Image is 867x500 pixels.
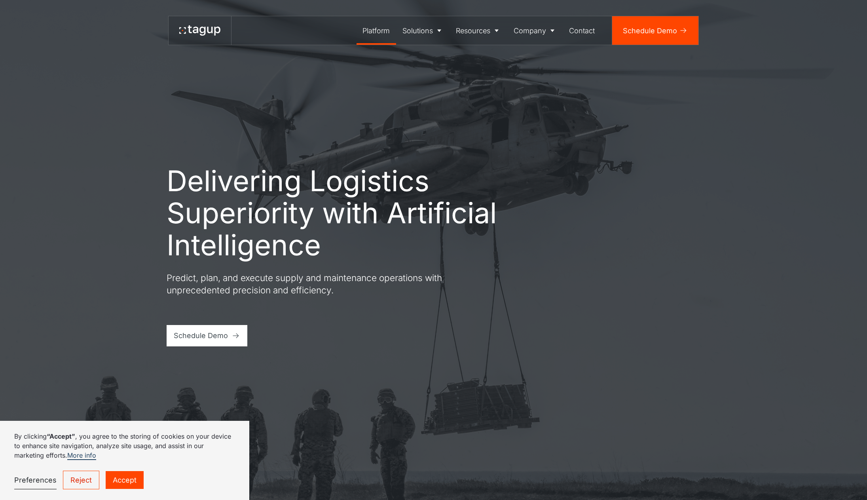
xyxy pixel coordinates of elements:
[623,25,677,36] div: Schedule Demo
[63,471,99,489] a: Reject
[67,451,96,460] a: More info
[456,25,490,36] div: Resources
[174,330,228,341] div: Schedule Demo
[514,25,546,36] div: Company
[14,432,235,460] p: By clicking , you agree to the storing of cookies on your device to enhance site navigation, anal...
[47,432,75,440] strong: “Accept”
[167,325,248,346] a: Schedule Demo
[402,25,433,36] div: Solutions
[167,272,452,297] p: Predict, plan, and execute supply and maintenance operations with unprecedented precision and eff...
[106,471,144,489] a: Accept
[167,165,499,261] h1: Delivering Logistics Superiority with Artificial Intelligence
[569,25,595,36] div: Contact
[396,16,450,45] a: Solutions
[507,16,563,45] a: Company
[357,16,397,45] a: Platform
[14,471,57,489] a: Preferences
[563,16,601,45] a: Contact
[362,25,390,36] div: Platform
[612,16,698,45] a: Schedule Demo
[450,16,508,45] a: Resources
